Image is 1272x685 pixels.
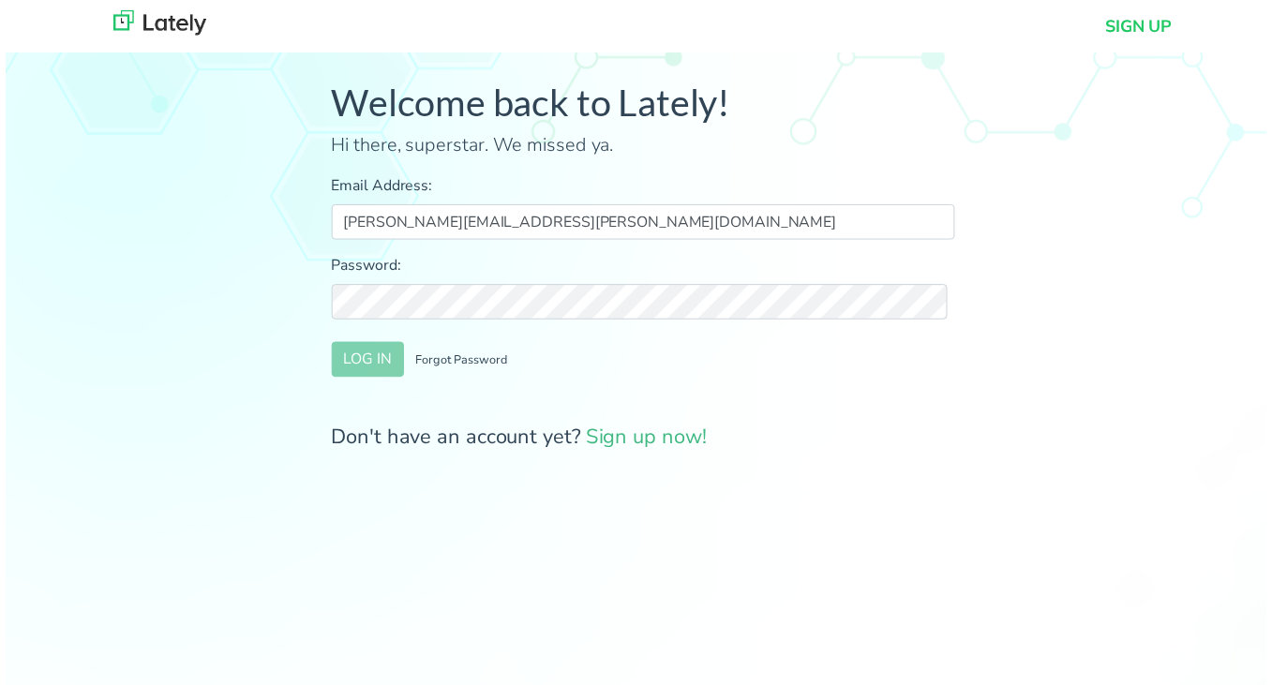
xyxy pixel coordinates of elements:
img: lately_logo_nav.700ca2e7.jpg [109,10,202,36]
p: Hi there, superstar. We missed ya. [329,133,958,161]
small: Forgot Password [414,355,506,372]
span: Help [42,13,81,30]
a: SIGN UP [1110,14,1177,39]
span: Don't have an account yet? [329,426,709,454]
label: Email Address: [329,176,958,199]
button: LOG IN [329,345,402,380]
button: Forgot Password [402,345,518,380]
a: Sign up now! [586,426,709,454]
label: Password: [329,257,958,279]
h1: Welcome back to Lately! [329,81,958,126]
